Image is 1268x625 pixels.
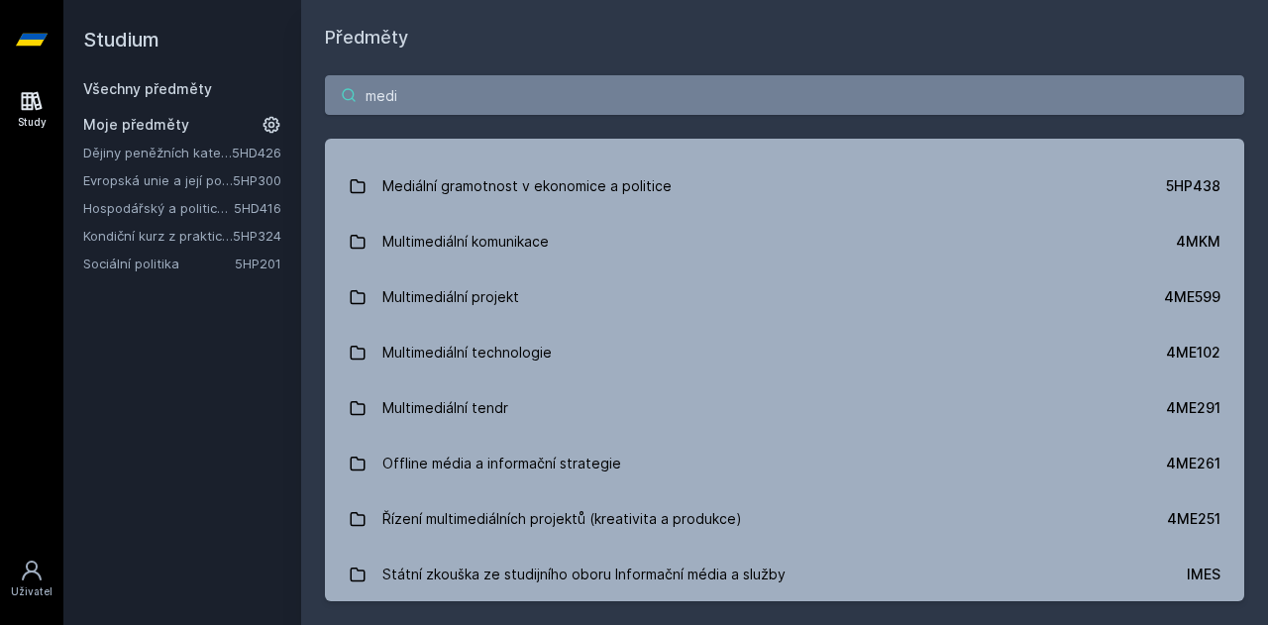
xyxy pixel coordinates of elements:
div: Study [18,115,47,130]
input: Název nebo ident předmětu… [325,75,1244,115]
div: Uživatel [11,584,53,599]
div: 4ME251 [1167,509,1220,529]
h1: Předměty [325,24,1244,52]
a: Multimediální tendr 4ME291 [325,380,1244,436]
div: Multimediální tendr [382,388,508,428]
div: Offline média a informační strategie [382,444,621,483]
a: Evropská unie a její politiky [83,170,233,190]
div: 4ME261 [1166,454,1220,473]
a: Hospodářský a politický vývoj Evropy ve 20.století [83,198,234,218]
a: Uživatel [4,549,59,609]
div: Řízení multimediálních projektů (kreativita a produkce) [382,499,742,539]
a: Study [4,79,59,140]
a: 5HP201 [235,256,281,271]
a: 5HD426 [232,145,281,160]
div: 4ME599 [1164,287,1220,307]
a: 5HP324 [233,228,281,244]
a: Státní zkouška ze studijního oboru Informační média a služby IMES [325,547,1244,602]
a: Multimediální komunikace 4MKM [325,214,1244,269]
a: Všechny předměty [83,80,212,97]
div: 4ME102 [1166,343,1220,363]
div: Státní zkouška ze studijního oboru Informační média a služby [382,555,786,594]
a: Offline média a informační strategie 4ME261 [325,436,1244,491]
div: 4MKM [1176,232,1220,252]
div: 4ME291 [1166,398,1220,418]
a: 5HP300 [233,172,281,188]
div: 5HP438 [1166,176,1220,196]
a: 5HD416 [234,200,281,216]
a: Multimediální projekt 4ME599 [325,269,1244,325]
div: IMES [1187,565,1220,584]
a: Mediální gramotnost v ekonomice a politice 5HP438 [325,158,1244,214]
div: Multimediální technologie [382,333,552,372]
div: Multimediální komunikace [382,222,549,261]
a: Dějiny peněžních kategorií a institucí [83,143,232,162]
a: Sociální politika [83,254,235,273]
a: Kondiční kurz z praktické hospodářské politiky [83,226,233,246]
div: Mediální gramotnost v ekonomice a politice [382,166,672,206]
a: Řízení multimediálních projektů (kreativita a produkce) 4ME251 [325,491,1244,547]
span: Moje předměty [83,115,189,135]
a: Multimediální technologie 4ME102 [325,325,1244,380]
div: Multimediální projekt [382,277,519,317]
